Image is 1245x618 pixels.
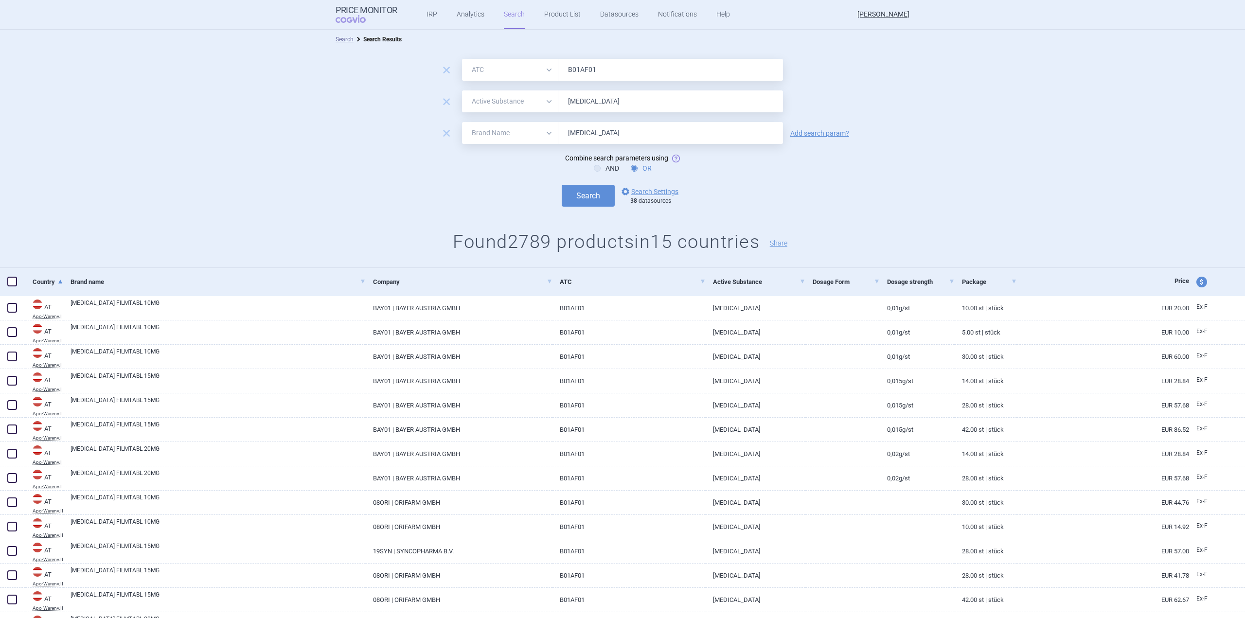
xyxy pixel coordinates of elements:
[1189,349,1225,363] a: Ex-F
[71,420,366,438] a: [MEDICAL_DATA] FILMTABL 15MG
[706,564,805,587] a: [MEDICAL_DATA]
[71,542,366,559] a: [MEDICAL_DATA] FILMTABL 15MG
[1017,515,1189,539] a: EUR 14.92
[880,466,955,490] a: 0,02G/ST
[25,371,63,392] a: ATATApo-Warenv.I
[955,539,1017,563] a: 28.00 ST | Stück
[1017,296,1189,320] a: EUR 20.00
[33,324,42,334] img: Austria
[1196,498,1208,505] span: Ex-factory price
[1189,300,1225,315] a: Ex-F
[25,542,63,562] a: ATATApo-Warenv.II
[33,460,63,465] abbr: Apo-Warenv.I — Apothekerverlag Warenverzeichnis. Online database developed by the Österreichische...
[71,347,366,365] a: [MEDICAL_DATA] FILMTABL 10MG
[630,197,683,205] div: datasources
[706,588,805,612] a: [MEDICAL_DATA]
[1196,571,1208,578] span: Ex-factory price
[33,509,63,513] abbr: Apo-Warenv.II — Apothekerverlag Warenverzeichnis. Online database developed by the Österreichisch...
[1017,320,1189,344] a: EUR 10.00
[813,270,880,294] a: Dosage Form
[33,494,42,504] img: Austria
[373,270,552,294] a: Company
[594,163,619,173] label: AND
[33,338,63,343] abbr: Apo-Warenv.I — Apothekerverlag Warenverzeichnis. Online database developed by the Österreichische...
[25,566,63,586] a: ATATApo-Warenv.II
[706,345,805,369] a: [MEDICAL_DATA]
[33,518,42,528] img: Austria
[1196,376,1208,383] span: Ex-factory price
[33,567,42,577] img: Austria
[880,442,955,466] a: 0,02G/ST
[1189,397,1225,412] a: Ex-F
[552,491,706,514] a: B01AF01
[1017,393,1189,417] a: EUR 57.68
[366,296,552,320] a: BAY01 | BAYER AUSTRIA GMBH
[955,442,1017,466] a: 14.00 ST | Stück
[565,154,668,162] span: Combine search parameters using
[1189,567,1225,582] a: Ex-F
[33,470,42,479] img: Austria
[33,421,42,431] img: Austria
[1196,595,1208,602] span: Ex-factory price
[33,363,63,368] abbr: Apo-Warenv.I — Apothekerverlag Warenverzeichnis. Online database developed by the Österreichische...
[366,564,552,587] a: 08ORI | ORIFARM GMBH
[790,130,849,137] a: Add search param?
[71,396,366,413] a: [MEDICAL_DATA] FILMTABL 15MG
[366,515,552,539] a: 08ORI | ORIFARM GMBH
[1017,588,1189,612] a: EUR 62.67
[33,445,42,455] img: Austria
[552,369,706,393] a: B01AF01
[1196,449,1208,456] span: Ex-factory price
[880,345,955,369] a: 0,01G/ST
[25,517,63,538] a: ATATApo-Warenv.II
[33,372,42,382] img: Austria
[25,493,63,513] a: ATATApo-Warenv.II
[71,270,366,294] a: Brand name
[1196,474,1208,480] span: Ex-factory price
[1189,446,1225,460] a: Ex-F
[25,347,63,368] a: ATATApo-Warenv.I
[552,539,706,563] a: B01AF01
[1189,494,1225,509] a: Ex-F
[887,270,955,294] a: Dosage strength
[33,270,63,294] a: Country
[33,436,63,441] abbr: Apo-Warenv.I — Apothekerverlag Warenverzeichnis. Online database developed by the Österreichische...
[366,345,552,369] a: BAY01 | BAYER AUSTRIA GMBH
[552,515,706,539] a: B01AF01
[631,163,652,173] label: OR
[25,396,63,416] a: ATATApo-Warenv.I
[366,588,552,612] a: 08ORI | ORIFARM GMBH
[1196,425,1208,432] span: Ex-factory price
[71,590,366,608] a: [MEDICAL_DATA] FILMTABL 15MG
[552,320,706,344] a: B01AF01
[33,484,63,489] abbr: Apo-Warenv.I — Apothekerverlag Warenverzeichnis. Online database developed by the Österreichische...
[33,557,63,562] abbr: Apo-Warenv.II — Apothekerverlag Warenverzeichnis. Online database developed by the Österreichisch...
[336,35,354,44] li: Search
[955,296,1017,320] a: 10.00 ST | Stück
[71,469,366,486] a: [MEDICAL_DATA] FILMTABL 20MG
[560,270,706,294] a: ATC
[33,300,42,309] img: Austria
[552,466,706,490] a: B01AF01
[33,387,63,392] abbr: Apo-Warenv.I — Apothekerverlag Warenverzeichnis. Online database developed by the Österreichische...
[552,564,706,587] a: B01AF01
[25,469,63,489] a: ATATApo-Warenv.I
[25,323,63,343] a: ATATApo-Warenv.I
[366,369,552,393] a: BAY01 | BAYER AUSTRIA GMBH
[1196,522,1208,529] span: Ex-factory price
[33,411,63,416] abbr: Apo-Warenv.I — Apothekerverlag Warenverzeichnis. Online database developed by the Österreichische...
[562,185,615,207] button: Search
[1017,369,1189,393] a: EUR 28.84
[955,345,1017,369] a: 30.00 ST | Stück
[33,314,63,319] abbr: Apo-Warenv.I — Apothekerverlag Warenverzeichnis. Online database developed by the Österreichische...
[1196,401,1208,407] span: Ex-factory price
[1196,303,1208,310] span: Ex-factory price
[25,444,63,465] a: ATATApo-Warenv.I
[1017,442,1189,466] a: EUR 28.84
[880,393,955,417] a: 0,015G/ST
[366,539,552,563] a: 19SYN | SYNCOPHARMA B.V.
[955,515,1017,539] a: 10.00 ST | Stück
[336,15,379,23] span: COGVIO
[955,393,1017,417] a: 28.00 ST | Stück
[1017,466,1189,490] a: EUR 57.68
